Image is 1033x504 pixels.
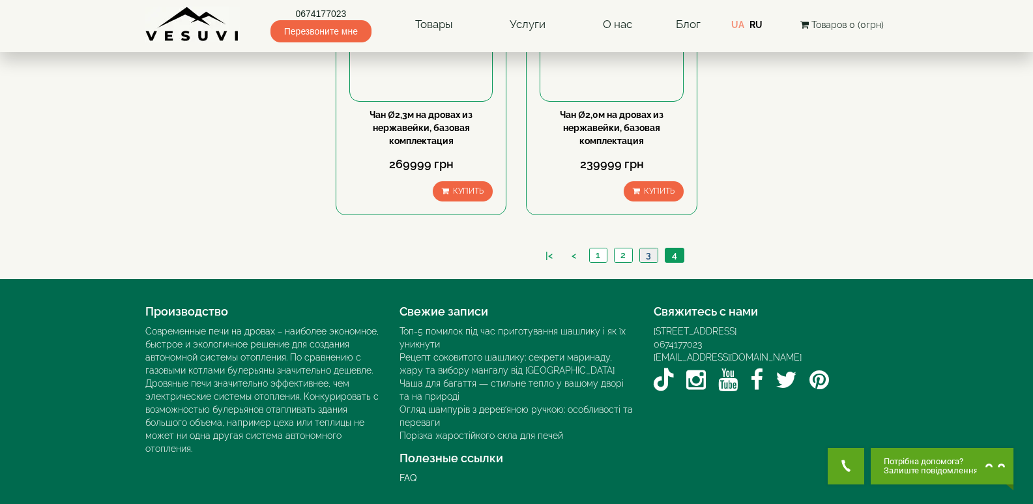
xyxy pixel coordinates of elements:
[433,181,493,201] button: Купить
[400,326,626,349] a: Топ-5 помилок під час приготування шашлику і як їх уникнути
[654,352,802,363] a: [EMAIL_ADDRESS][DOMAIN_NAME]
[453,186,484,196] span: Купить
[497,10,559,40] a: Услуги
[614,248,632,262] a: 2
[400,430,563,441] a: Порізка жаростійкого скла для печей
[828,448,864,484] button: Get Call button
[270,20,371,42] span: Перезвоните мне
[349,156,493,173] div: 269999 грн
[654,325,888,338] div: [STREET_ADDRESS]
[145,305,380,318] h4: Производство
[400,404,633,428] a: Огляд шампурів з дерев’яною ручкою: особливості та переваги
[731,20,744,30] a: UA
[402,10,466,40] a: Товары
[884,466,978,475] span: Залиште повідомлення
[654,305,888,318] h4: Свяжитесь с нами
[639,248,658,262] a: 3
[400,452,634,465] h4: Полезные ссылки
[809,364,829,396] a: Pinterest VESUVI
[145,325,380,455] div: Современные печи на дровах – наиболее экономное, быстрое и экологичное решение для создания автон...
[644,186,675,196] span: Купить
[565,249,583,263] a: <
[540,156,683,173] div: 239999 грн
[776,364,797,396] a: Twitter / X VESUVI
[654,364,674,396] a: TikTok VESUVI
[654,339,702,349] a: 0674177023
[686,364,706,396] a: Instagram VESUVI
[884,457,978,466] span: Потрібна допомога?
[590,10,645,40] a: О нас
[370,110,473,146] a: Чан Ø2,3м на дровах из нержавейки, базовая комплектация
[624,181,684,201] button: Купить
[560,110,663,146] a: Чан Ø2,0м на дровах из нержавейки, базовая комплектация
[270,7,371,20] a: 0674177023
[589,248,607,262] a: 1
[811,20,884,30] span: Товаров 0 (0грн)
[871,448,1013,484] button: Chat button
[672,250,677,260] span: 4
[400,473,416,483] a: FAQ
[400,378,624,402] a: Чаша для багаття — стильне тепло у вашому дворі та на природі
[400,352,615,376] a: Рецепт соковитого шашлику: секрети маринаду, жару та вибору мангалу від [GEOGRAPHIC_DATA]
[400,305,634,318] h4: Свежие записи
[718,364,738,396] a: YouTube VESUVI
[145,7,240,42] img: Завод VESUVI
[796,18,888,32] button: Товаров 0 (0грн)
[750,364,763,396] a: Facebook VESUVI
[749,20,763,30] a: RU
[539,249,559,263] a: |<
[676,18,701,31] a: Блог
